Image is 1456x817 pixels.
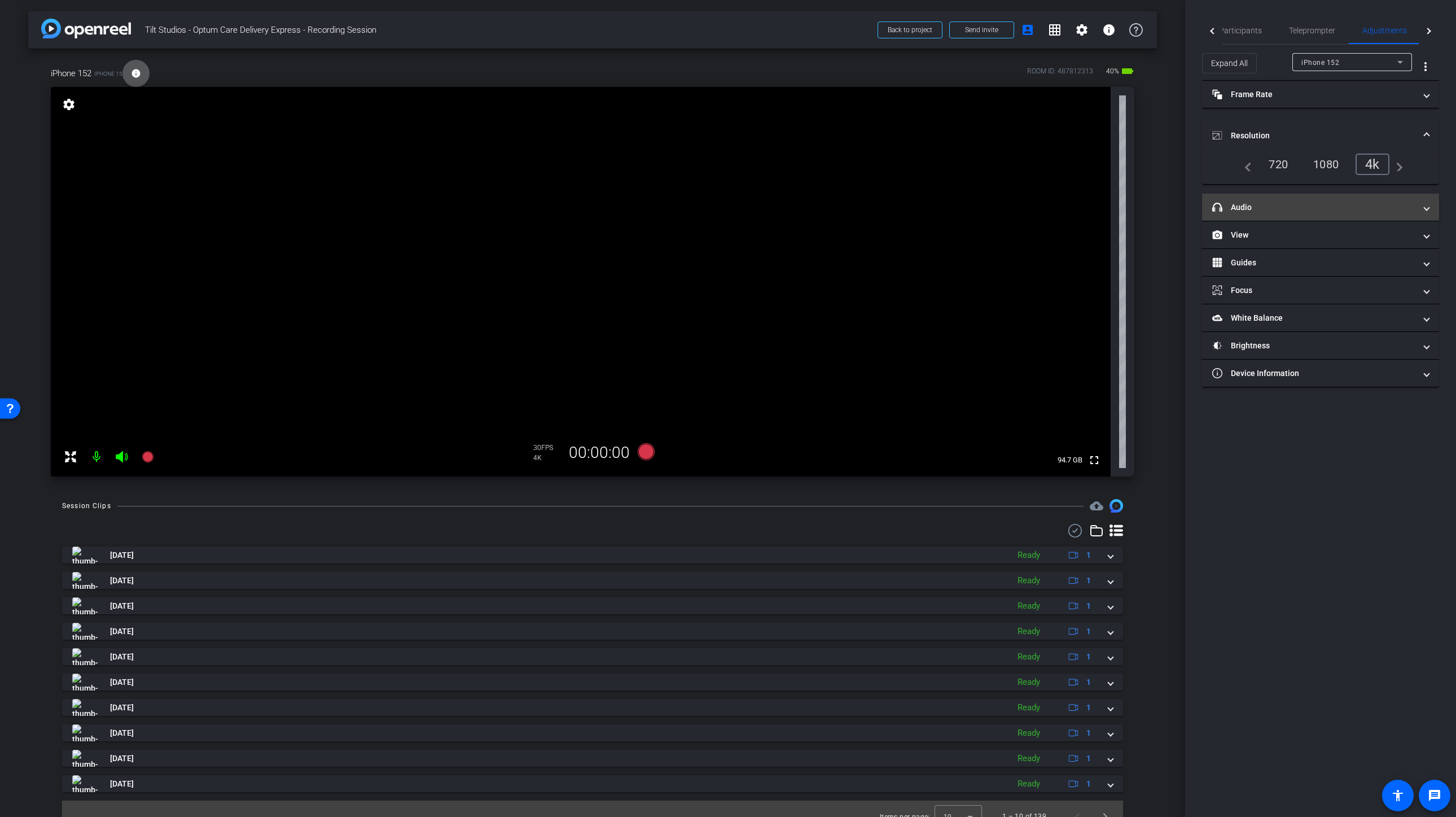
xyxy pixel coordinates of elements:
[110,727,134,739] span: [DATE]
[1412,53,1439,80] button: More Options for Adjustments Panel
[1012,752,1046,765] div: Ready
[1054,453,1086,467] span: 94.7 GB
[1086,651,1091,663] span: 1
[1419,60,1432,73] mat-icon: more_vert
[110,676,134,688] span: [DATE]
[1012,777,1046,790] div: Ready
[1212,257,1415,269] mat-panel-title: Guides
[1212,340,1415,352] mat-panel-title: Brightness
[1211,53,1248,74] span: Expand All
[1202,332,1439,359] mat-expansion-panel-header: Brightness
[62,724,1123,741] mat-expansion-panel-header: thumb-nail[DATE]Ready1
[1012,676,1046,689] div: Ready
[61,98,77,111] mat-icon: settings
[1362,27,1407,34] span: Adjustments
[1202,81,1439,108] mat-expansion-panel-header: Frame Rate
[72,775,98,792] img: thumb-nail
[1102,23,1116,37] mat-icon: info
[1121,64,1134,78] mat-icon: battery_std
[1202,154,1439,184] div: Resolution
[1202,360,1439,387] mat-expansion-panel-header: Device Information
[62,699,1123,716] mat-expansion-panel-header: thumb-nail[DATE]Ready1
[1202,53,1257,73] button: Expand All
[1202,194,1439,221] mat-expansion-panel-header: Audio
[1202,304,1439,331] mat-expansion-panel-header: White Balance
[1086,727,1091,739] span: 1
[51,67,91,80] span: iPhone 152
[62,648,1123,665] mat-expansion-panel-header: thumb-nail[DATE]Ready1
[145,19,871,41] span: Tilt Studios - Optum Care Delivery Express - Recording Session
[1202,117,1439,154] mat-expansion-panel-header: Resolution
[1289,27,1335,34] span: Teleprompter
[878,21,942,38] button: Back to project
[110,600,134,612] span: [DATE]
[110,778,134,790] span: [DATE]
[949,21,1014,38] button: Send invite
[1086,702,1091,714] span: 1
[1086,778,1091,790] span: 1
[62,775,1123,792] mat-expansion-panel-header: thumb-nail[DATE]Ready1
[72,547,98,563] img: thumb-nail
[1086,753,1091,764] span: 1
[1428,789,1441,802] mat-icon: message
[562,443,637,462] div: 00:00:00
[1086,626,1091,637] span: 1
[533,443,562,452] div: 30
[1219,27,1262,34] span: Participants
[62,597,1123,614] mat-expansion-panel-header: thumb-nail[DATE]Ready1
[1391,789,1405,802] mat-icon: accessibility
[1104,62,1121,80] span: 40%
[72,699,98,716] img: thumb-nail
[62,572,1123,589] mat-expansion-panel-header: thumb-nail[DATE]Ready1
[62,674,1123,691] mat-expansion-panel-header: thumb-nail[DATE]Ready1
[1012,650,1046,663] div: Ready
[1012,625,1046,638] div: Ready
[1212,312,1415,324] mat-panel-title: White Balance
[110,753,134,764] span: [DATE]
[1202,277,1439,304] mat-expansion-panel-header: Focus
[1212,229,1415,241] mat-panel-title: View
[1389,158,1403,171] mat-icon: navigate_next
[1012,549,1046,562] div: Ready
[1212,130,1415,142] mat-panel-title: Resolution
[1202,221,1439,248] mat-expansion-panel-header: View
[62,547,1123,563] mat-expansion-panel-header: thumb-nail[DATE]Ready1
[1012,574,1046,587] div: Ready
[110,702,134,714] span: [DATE]
[72,623,98,640] img: thumb-nail
[541,444,553,452] span: FPS
[1212,368,1415,379] mat-panel-title: Device Information
[72,597,98,614] img: thumb-nail
[131,68,141,78] mat-icon: info
[1109,499,1123,513] img: Session clips
[1086,575,1091,587] span: 1
[62,750,1123,767] mat-expansion-panel-header: thumb-nail[DATE]Ready1
[1301,59,1339,67] span: iPhone 152
[1305,155,1347,174] div: 1080
[1086,549,1091,561] span: 1
[1075,23,1089,37] mat-icon: settings
[110,651,134,663] span: [DATE]
[72,648,98,665] img: thumb-nail
[1012,727,1046,740] div: Ready
[1212,285,1415,296] mat-panel-title: Focus
[1048,23,1062,37] mat-icon: grid_on
[965,25,998,34] span: Send invite
[62,500,111,512] div: Session Clips
[1086,600,1091,612] span: 1
[41,19,131,38] img: app-logo
[1012,701,1046,714] div: Ready
[72,750,98,767] img: thumb-nail
[1021,23,1034,37] mat-icon: account_box
[1090,499,1103,513] span: Destinations for your clips
[1086,676,1091,688] span: 1
[110,575,134,587] span: [DATE]
[1087,453,1101,467] mat-icon: fullscreen
[94,69,122,78] span: iPhone 15
[72,674,98,691] img: thumb-nail
[1212,89,1415,101] mat-panel-title: Frame Rate
[1090,499,1103,513] mat-icon: cloud_upload
[72,724,98,741] img: thumb-nail
[888,26,932,34] span: Back to project
[1356,154,1389,175] div: 4k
